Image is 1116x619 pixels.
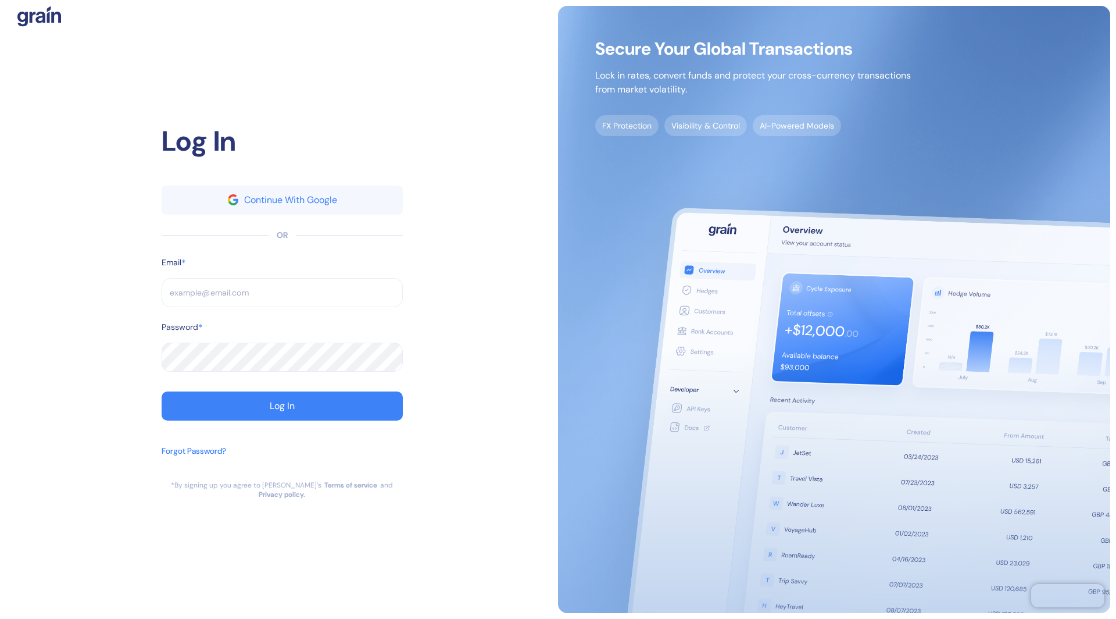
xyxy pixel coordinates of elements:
[162,120,403,162] div: Log In
[162,278,403,307] input: example@email.com
[162,257,181,269] label: Email
[595,115,659,136] span: FX Protection
[324,481,377,490] a: Terms of service
[162,186,403,215] button: googleContinue With Google
[277,229,288,241] div: OR
[162,445,226,457] div: Forgot Password?
[162,439,226,481] button: Forgot Password?
[1031,584,1104,607] iframe: Chatra live chat
[270,401,295,411] div: Log In
[162,321,198,333] label: Password
[595,43,911,55] span: Secure Your Global Transactions
[228,194,238,205] img: google
[664,115,747,136] span: Visibility & Control
[259,490,305,499] a: Privacy policy.
[753,115,841,136] span: AI-Powered Models
[162,392,403,421] button: Log In
[17,6,61,27] img: logo
[244,195,337,205] div: Continue With Google
[171,481,321,490] div: *By signing up you agree to [PERSON_NAME]’s
[558,6,1110,613] img: signup-main-image
[380,481,393,490] div: and
[595,69,911,97] p: Lock in rates, convert funds and protect your cross-currency transactions from market volatility.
